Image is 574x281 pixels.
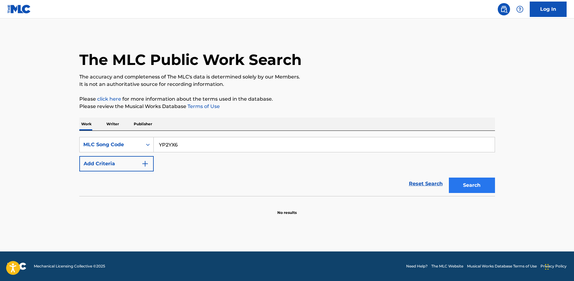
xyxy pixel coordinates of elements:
a: Log In [530,2,567,17]
a: Terms of Use [186,103,220,109]
p: Writer [105,118,121,130]
a: Musical Works Database Terms of Use [467,263,537,269]
p: Please review the Musical Works Database [79,103,495,110]
div: MLC Song Code [83,141,139,148]
p: Please for more information about the terms used in the database. [79,95,495,103]
p: Work [79,118,93,130]
button: Add Criteria [79,156,154,171]
iframe: Chat Widget [543,251,574,281]
div: Drag [545,258,549,276]
a: The MLC Website [431,263,463,269]
span: Mechanical Licensing Collective © 2025 [34,263,105,269]
img: search [500,6,508,13]
img: help [516,6,524,13]
p: No results [277,203,297,215]
a: Public Search [498,3,510,15]
p: The accuracy and completeness of The MLC's data is determined solely by our Members. [79,73,495,81]
button: Search [449,178,495,193]
img: logo [7,263,26,270]
p: It is not an authoritative source for recording information. [79,81,495,88]
a: Need Help? [406,263,428,269]
h1: The MLC Public Work Search [79,50,302,69]
a: Reset Search [406,177,446,191]
div: Help [514,3,526,15]
img: MLC Logo [7,5,31,14]
p: Publisher [132,118,154,130]
form: Search Form [79,137,495,196]
a: click here [97,96,121,102]
img: 9d2ae6d4665cec9f34b9.svg [141,160,149,167]
a: Privacy Policy [540,263,567,269]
